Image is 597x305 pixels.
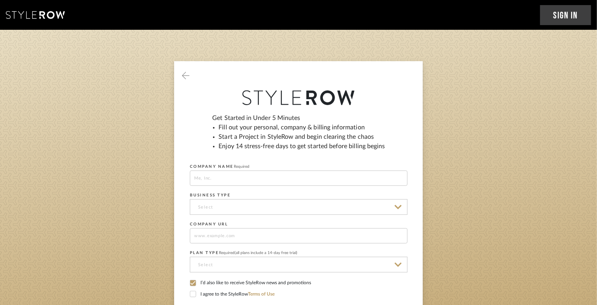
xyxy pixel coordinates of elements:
div: Get Started in Under 5 Minutes [213,113,385,157]
li: Fill out your personal, company & billing information [219,123,385,132]
input: www.example.com [190,228,408,243]
a: Terms of Use [248,292,275,296]
input: Select [190,257,408,272]
li: Start a Project in StyleRow and begin clearing the chaos [219,132,385,142]
input: Me, Inc. [190,171,408,186]
label: I agree to the StyleRow [190,291,408,298]
span: (all plans include a 14-day free trial) [235,251,298,255]
label: COMPANY URL [190,222,228,227]
a: Sign In [540,5,592,25]
span: Required [234,165,249,169]
label: COMPANY NAME [190,164,249,169]
label: BUSINESS TYPE [190,193,231,198]
li: Enjoy 14 stress-free days to get started before billing begins [219,142,385,151]
input: Select [190,199,408,215]
label: I’d also like to receive StyleRow news and promotions [190,280,408,287]
label: PLAN TYPE [190,251,298,255]
span: Required [219,251,235,255]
